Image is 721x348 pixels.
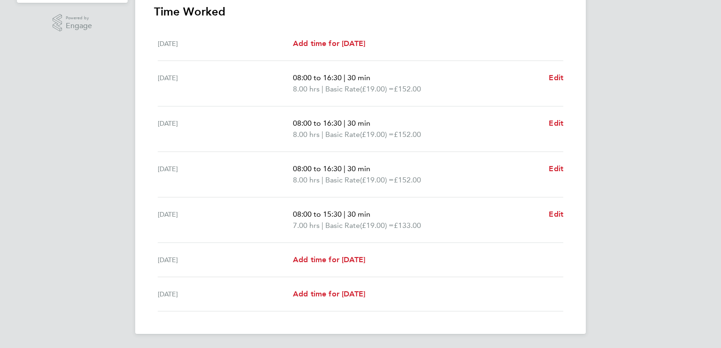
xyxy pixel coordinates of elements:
div: [DATE] [158,72,293,95]
span: | [322,175,323,184]
span: | [344,210,345,219]
span: Edit [549,164,563,173]
a: Add time for [DATE] [293,288,365,300]
span: Basic Rate [325,174,360,186]
a: Edit [549,72,563,83]
span: Add time for [DATE] [293,255,365,264]
div: [DATE] [158,163,293,186]
span: £152.00 [394,84,421,93]
span: 30 min [347,164,370,173]
span: £133.00 [394,221,421,230]
div: [DATE] [158,118,293,140]
div: [DATE] [158,288,293,300]
span: (£19.00) = [360,221,394,230]
span: (£19.00) = [360,84,394,93]
div: [DATE] [158,254,293,265]
span: Basic Rate [325,129,360,140]
span: Engage [66,22,92,30]
div: [DATE] [158,38,293,49]
a: Add time for [DATE] [293,254,365,265]
span: Powered by [66,14,92,22]
a: Powered byEngage [53,14,92,32]
span: (£19.00) = [360,175,394,184]
span: | [322,221,323,230]
span: Edit [549,73,563,82]
span: Basic Rate [325,220,360,231]
a: Edit [549,163,563,174]
span: Add time for [DATE] [293,39,365,48]
span: 30 min [347,73,370,82]
span: | [322,84,323,93]
span: 08:00 to 16:30 [293,73,342,82]
span: Edit [549,119,563,128]
a: Edit [549,209,563,220]
div: [DATE] [158,209,293,231]
span: | [344,164,345,173]
span: | [322,130,323,139]
span: 30 min [347,210,370,219]
span: Basic Rate [325,83,360,95]
span: Edit [549,210,563,219]
span: 7.00 hrs [293,221,320,230]
span: 08:00 to 15:30 [293,210,342,219]
span: | [344,119,345,128]
span: (£19.00) = [360,130,394,139]
span: Add time for [DATE] [293,289,365,298]
span: 08:00 to 16:30 [293,119,342,128]
span: £152.00 [394,130,421,139]
span: 8.00 hrs [293,84,320,93]
span: 30 min [347,119,370,128]
h3: Time Worked [154,4,567,19]
span: 08:00 to 16:30 [293,164,342,173]
span: | [344,73,345,82]
span: 8.00 hrs [293,130,320,139]
a: Edit [549,118,563,129]
span: £152.00 [394,175,421,184]
a: Add time for [DATE] [293,38,365,49]
span: 8.00 hrs [293,175,320,184]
